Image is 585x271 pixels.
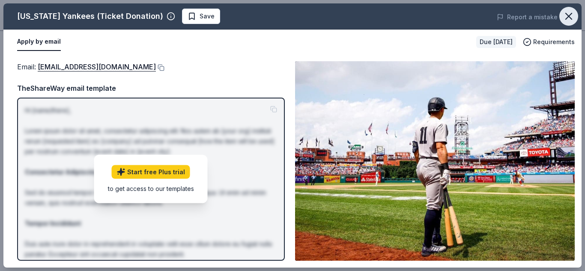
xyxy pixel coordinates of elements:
[25,168,98,176] strong: Consectetur Adipiscing
[476,36,516,48] div: Due [DATE]
[17,33,61,51] button: Apply by email
[38,61,156,72] a: [EMAIL_ADDRESS][DOMAIN_NAME]
[25,220,81,227] strong: Tempor Incididunt
[112,165,190,179] a: Start free Plus trial
[523,37,575,47] button: Requirements
[17,9,163,23] div: [US_STATE] Yankees (Ticket Donation)
[17,83,285,94] div: TheShareWay email template
[497,12,558,22] button: Report a mistake
[17,63,156,71] span: Email :
[182,9,220,24] button: Save
[533,37,575,47] span: Requirements
[295,61,575,261] img: Image for New York Yankees (Ticket Donation)
[108,184,194,193] div: to get access to our templates
[200,11,215,21] span: Save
